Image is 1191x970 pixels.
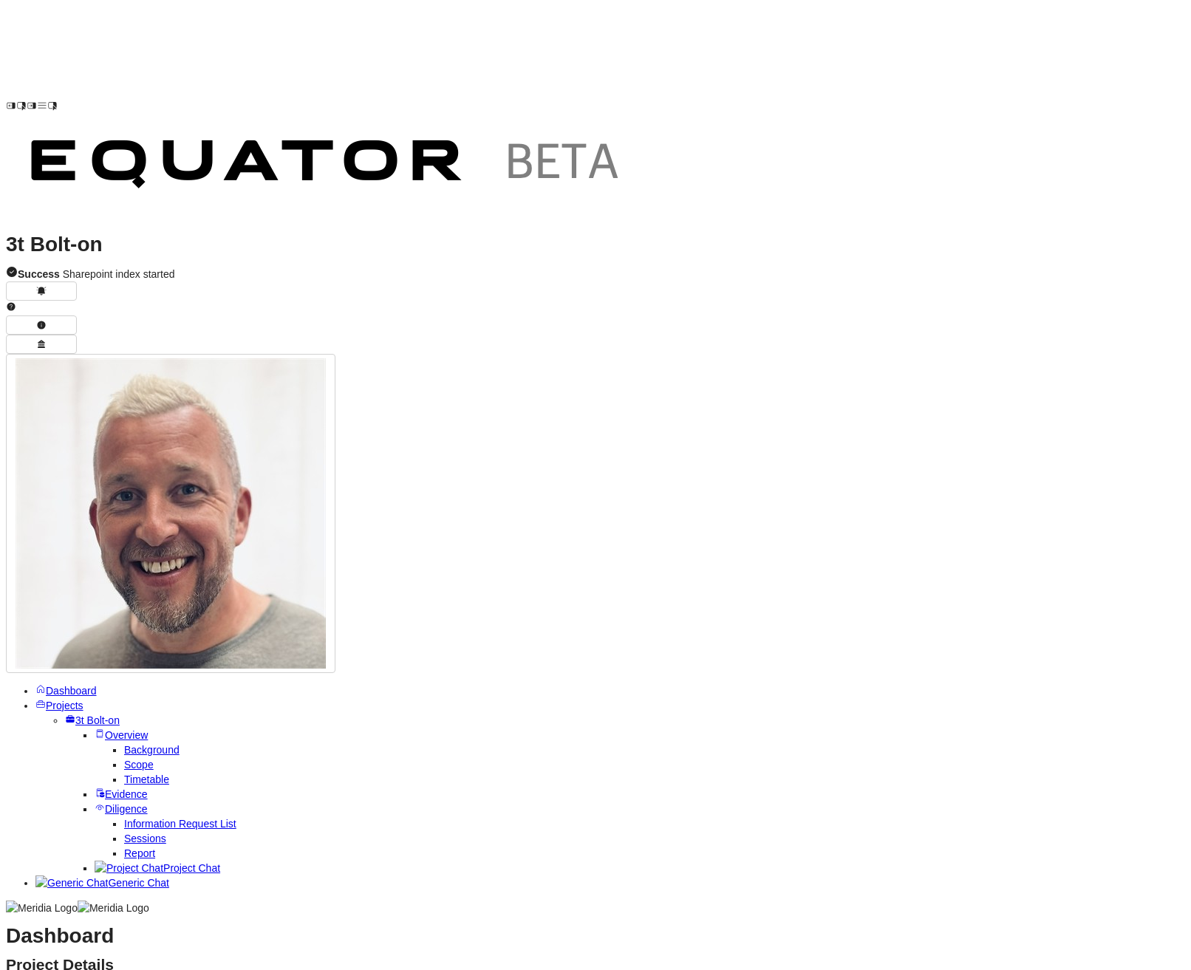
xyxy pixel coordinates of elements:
a: Report [124,847,155,859]
span: Dashboard [46,685,97,697]
a: Background [124,744,180,756]
span: Project Chat [163,862,220,874]
span: Sharepoint index started [18,268,174,280]
a: Timetable [124,773,169,785]
a: 3t Bolt-on [65,714,120,726]
a: Information Request List [124,818,236,830]
img: Meridia Logo [6,901,78,915]
span: Overview [105,729,148,741]
a: Projects [35,700,83,711]
h1: Dashboard [6,929,1185,943]
a: Generic ChatGeneric Chat [35,877,169,889]
a: Project ChatProject Chat [95,862,220,874]
a: Dashboard [35,685,97,697]
strong: Success [18,268,60,280]
img: Meridia Logo [78,901,149,915]
img: Customer Logo [58,6,700,111]
img: Project Chat [95,861,163,875]
span: Diligence [105,803,148,815]
h1: 3t Bolt-on [6,237,1185,252]
a: Diligence [95,803,148,815]
a: Scope [124,759,154,771]
a: Evidence [95,788,148,800]
span: Projects [46,700,83,711]
span: Evidence [105,788,148,800]
span: Generic Chat [108,877,168,889]
a: Overview [95,729,148,741]
img: Generic Chat [35,875,108,890]
a: Sessions [124,833,166,844]
span: 3t Bolt-on [75,714,120,726]
img: Customer Logo [6,115,649,219]
img: Profile Icon [16,358,326,669]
